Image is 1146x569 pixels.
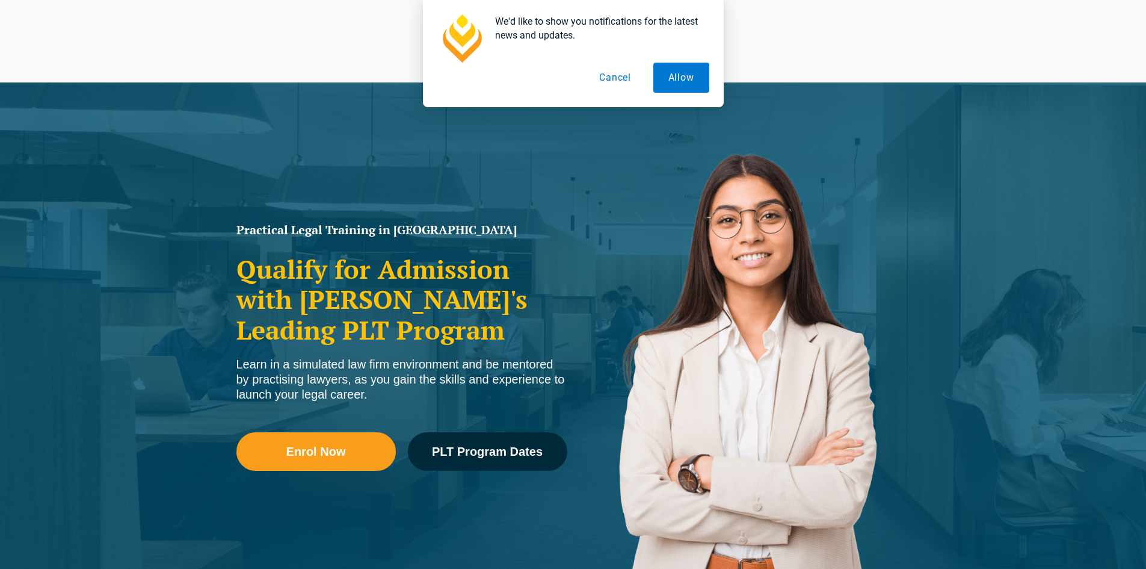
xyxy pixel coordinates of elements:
[437,14,485,63] img: notification icon
[408,432,567,471] a: PLT Program Dates
[653,63,709,93] button: Allow
[286,446,346,458] span: Enrol Now
[236,254,567,345] h2: Qualify for Admission with [PERSON_NAME]'s Leading PLT Program
[584,63,646,93] button: Cancel
[236,432,396,471] a: Enrol Now
[236,357,567,402] div: Learn in a simulated law firm environment and be mentored by practising lawyers, as you gain the ...
[236,224,567,236] h1: Practical Legal Training in [GEOGRAPHIC_DATA]
[485,14,709,42] div: We'd like to show you notifications for the latest news and updates.
[432,446,543,458] span: PLT Program Dates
